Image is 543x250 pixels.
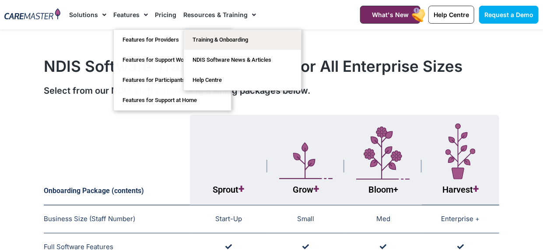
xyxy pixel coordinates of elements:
[279,142,333,180] img: Layer_1-5.svg
[368,184,398,195] span: Bloom
[293,184,319,195] span: Grow
[356,127,410,180] img: Layer_1-4-1.svg
[213,184,244,195] span: Sprout
[422,205,499,233] td: Enterprise +
[267,205,345,233] td: Small
[114,70,231,90] a: Features for Participants
[360,6,420,24] a: What's New
[479,6,539,24] a: Request a Demo
[238,183,244,195] span: +
[44,84,499,97] div: Select from our NDIS staff onboarding training packages below.
[4,8,60,21] img: CareMaster Logo
[44,215,135,223] span: Business Size (Staff Number)
[372,11,409,18] span: What's New
[44,57,499,75] h1: NDIS Software Training Solutions For All Enterprise Sizes
[445,123,476,180] img: Layer_1-7-1.svg
[393,184,398,195] span: +
[44,115,190,205] th: Onboarding Package (contents)
[484,11,533,18] span: Request a Demo
[313,183,319,195] span: +
[114,50,231,70] a: Features for Support Workers
[184,50,301,70] a: NDIS Software News & Articles
[442,184,479,195] span: Harvest
[184,30,301,50] a: Training & Onboarding
[428,6,474,24] a: Help Centre
[473,183,479,195] span: +
[113,29,231,111] ul: Features
[190,205,267,233] td: Start-Up
[344,205,422,233] td: Med
[114,90,231,110] a: Features for Support at Home
[183,29,301,91] ul: Resources & Training
[114,30,231,50] a: Features for Providers
[184,70,301,90] a: Help Centre
[434,11,469,18] span: Help Centre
